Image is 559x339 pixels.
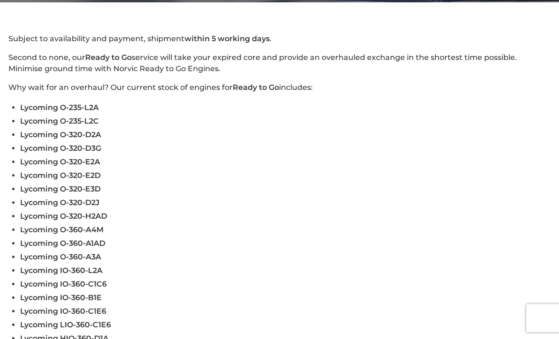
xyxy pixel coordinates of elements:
p: Why wait for an overhaul? Our current stock of engines for includes: [8,82,551,94]
span: Lycoming O-320-H2AD [20,212,107,221]
span: Lycoming IO-360-L2A [20,266,103,275]
span: Lycoming O-360-A4M [20,226,103,235]
span: Lycoming IO-360-C1C6 [20,280,107,289]
span: Lycoming O-360-A3A [20,253,101,262]
span: Lycoming O-320-D2A [20,131,101,140]
strong: Ready to Go [85,53,132,62]
span: Lycoming O-320-E2D [20,171,101,180]
p: Second to none, our service will take your expired core and provide an overhauled exchange in the... [8,52,551,75]
strong: Ready to Go [233,83,279,92]
strong: within 5 working days [184,35,270,44]
span: Lycoming IO-360-B1E [20,294,102,302]
span: Lycoming O-320-D2J [20,199,99,207]
span: Lycoming O-320-D3G [20,144,101,153]
span: Lycoming O-360-A1AD [20,239,105,248]
span: Lycoming IO-360-C1E6 [20,307,106,316]
span: Lycoming O-320-E2A [20,158,100,167]
span: Lycoming LIO-360-C1E6 [20,321,111,330]
p: Subject to availability and payment, shipment . [8,34,551,45]
span: Lycoming O-235-L2A [20,103,99,112]
span: Lycoming O-320-E3D [20,185,101,194]
span: Lycoming O-235-L2C [20,117,99,126]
